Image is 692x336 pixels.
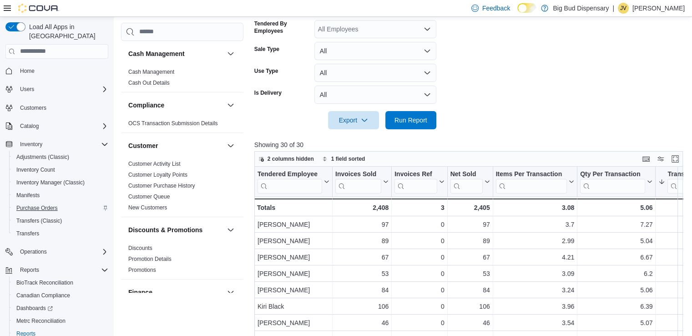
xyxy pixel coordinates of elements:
[13,203,61,214] a: Purchase Orders
[13,164,59,175] a: Inventory Count
[128,288,223,297] button: Finance
[9,227,112,240] button: Transfers
[580,252,652,263] div: 6.67
[495,170,574,193] button: Items Per Transaction
[580,219,652,230] div: 7.27
[254,46,279,53] label: Sale Type
[496,235,575,246] div: 2.99
[580,170,652,193] button: Qty Per Transaction
[13,152,73,163] a: Adjustments (Classic)
[496,285,575,295] div: 3.24
[258,170,322,178] div: Tendered Employee
[394,116,427,125] span: Run Report
[128,267,156,273] a: Promotions
[13,316,108,326] span: Metrc Reconciliation
[9,302,112,315] a: Dashboards
[20,248,47,255] span: Operations
[16,121,42,132] button: Catalog
[121,158,243,217] div: Customer
[20,122,39,130] span: Catalog
[612,3,614,14] p: |
[16,84,38,95] button: Users
[335,317,389,328] div: 46
[394,235,444,246] div: 0
[517,3,536,13] input: Dark Mode
[2,120,112,132] button: Catalog
[2,138,112,151] button: Inventory
[254,89,282,97] label: Is Delivery
[128,193,170,200] span: Customer Queue
[618,3,629,14] div: Jonathan Vaughn
[128,101,223,110] button: Compliance
[20,266,39,274] span: Reports
[13,177,88,188] a: Inventory Manager (Classic)
[128,172,187,178] a: Customer Loyalty Points
[394,202,444,213] div: 3
[335,285,389,295] div: 84
[2,64,112,77] button: Home
[20,67,35,75] span: Home
[128,49,223,58] button: Cash Management
[394,317,444,328] div: 0
[450,301,490,312] div: 106
[128,204,167,211] a: New Customers
[121,66,243,92] div: Cash Management
[128,161,181,167] a: Customer Activity List
[16,121,108,132] span: Catalog
[258,252,329,263] div: [PERSON_NAME]
[335,301,389,312] div: 106
[225,287,236,298] button: Finance
[335,170,389,193] button: Invoices Sold
[13,190,43,201] a: Manifests
[496,301,575,312] div: 3.96
[16,166,55,173] span: Inventory Count
[16,102,108,113] span: Customers
[394,301,444,312] div: 0
[258,235,329,246] div: [PERSON_NAME]
[496,219,575,230] div: 3.7
[225,224,236,235] button: Discounts & Promotions
[670,153,681,164] button: Enter fullscreen
[258,317,329,328] div: [PERSON_NAME]
[128,160,181,168] span: Customer Activity List
[13,164,108,175] span: Inventory Count
[128,80,170,86] a: Cash Out Details
[254,20,311,35] label: Tendered By Employees
[128,255,172,263] span: Promotion Details
[16,265,108,275] span: Reports
[314,86,436,104] button: All
[13,303,56,314] a: Dashboards
[496,252,575,263] div: 4.21
[254,67,278,75] label: Use Type
[2,83,112,96] button: Users
[450,235,490,246] div: 89
[13,290,108,301] span: Canadian Compliance
[335,202,389,213] div: 2,408
[9,289,112,302] button: Canadian Compliance
[450,170,482,193] div: Net Sold
[580,285,652,295] div: 5.06
[580,235,652,246] div: 5.04
[335,219,389,230] div: 97
[385,111,436,129] button: Run Report
[495,202,574,213] div: 3.08
[496,268,575,279] div: 3.09
[16,246,51,257] button: Operations
[16,65,108,76] span: Home
[128,256,172,262] a: Promotion Details
[128,69,174,75] a: Cash Management
[258,268,329,279] div: [PERSON_NAME]
[335,170,381,178] div: Invoices Sold
[16,246,108,257] span: Operations
[450,252,490,263] div: 67
[314,64,436,82] button: All
[496,317,575,328] div: 3.54
[13,290,74,301] a: Canadian Compliance
[394,170,437,193] div: Invoices Ref
[13,316,69,326] a: Metrc Reconciliation
[16,139,46,150] button: Inventory
[13,152,108,163] span: Adjustments (Classic)
[450,170,490,193] button: Net Sold
[9,315,112,327] button: Metrc Reconciliation
[268,155,314,163] span: 2 columns hidden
